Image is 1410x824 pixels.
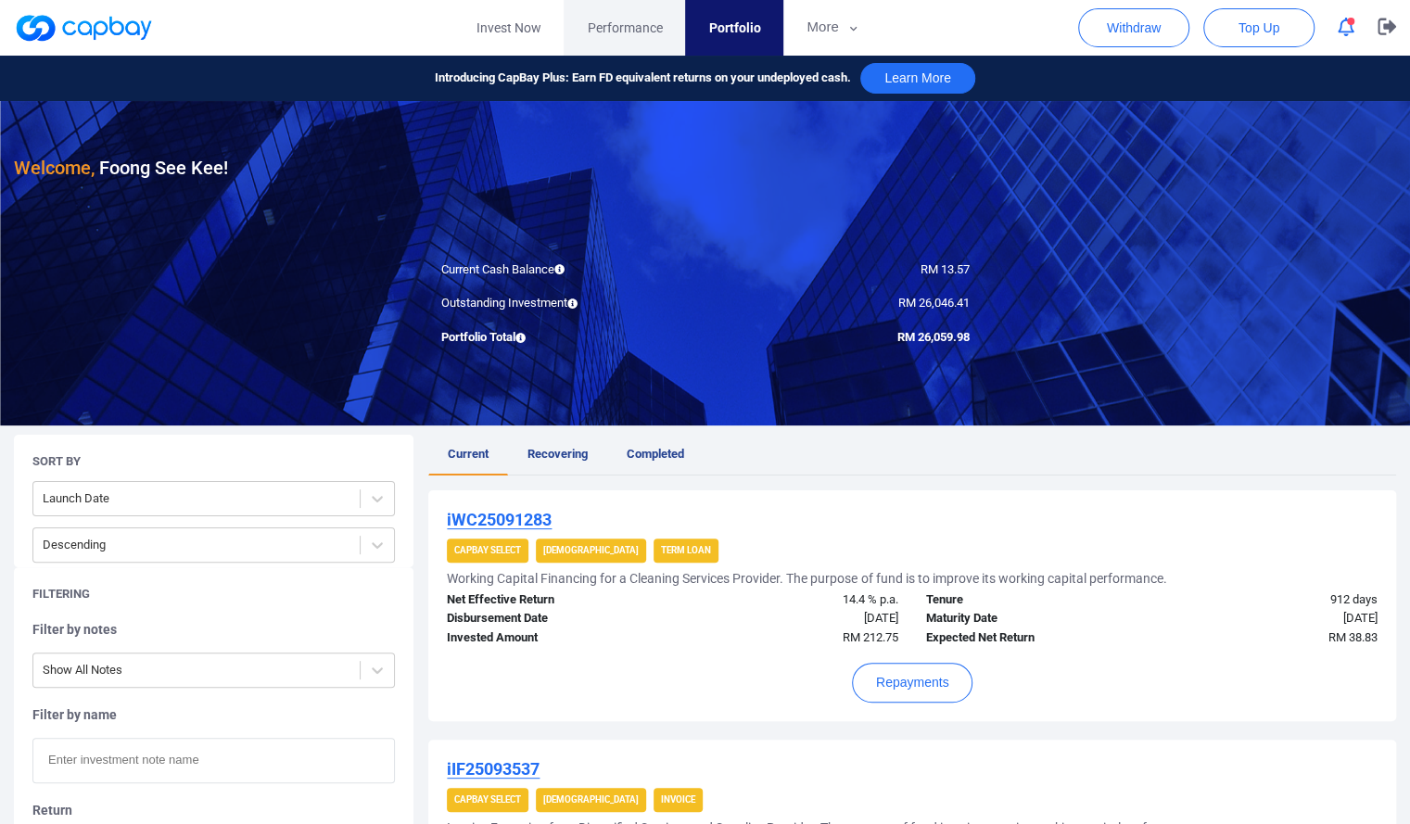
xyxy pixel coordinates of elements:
[527,447,588,461] span: Recovering
[627,447,684,461] span: Completed
[32,706,395,723] h5: Filter by name
[661,794,695,805] strong: Invoice
[1078,8,1189,47] button: Withdraw
[32,453,81,470] h5: Sort By
[673,609,912,628] div: [DATE]
[32,586,90,602] h5: Filtering
[433,628,672,648] div: Invested Amount
[427,328,705,348] div: Portfolio Total
[447,510,552,529] u: iWC25091283
[897,330,970,344] span: RM 26,059.98
[447,570,1166,587] h5: Working Capital Financing for a Cleaning Services Provider. The purpose of fund is to improve its...
[852,663,973,703] button: Repayments
[14,153,228,183] h3: Foong See Kee !
[921,262,970,276] span: RM 13.57
[1328,630,1378,644] span: RM 38.83
[661,545,711,555] strong: Term Loan
[860,63,975,94] button: Learn More
[433,590,672,610] div: Net Effective Return
[454,545,521,555] strong: CapBay Select
[448,447,489,461] span: Current
[1152,609,1391,628] div: [DATE]
[543,545,639,555] strong: [DEMOGRAPHIC_DATA]
[912,590,1151,610] div: Tenure
[427,260,705,280] div: Current Cash Balance
[673,590,912,610] div: 14.4 % p.a.
[32,802,395,818] h5: Return
[1239,19,1279,37] span: Top Up
[1203,8,1315,47] button: Top Up
[32,621,395,638] h5: Filter by notes
[1152,590,1391,610] div: 912 days
[447,759,540,779] u: iIF25093537
[843,630,898,644] span: RM 212.75
[543,794,639,805] strong: [DEMOGRAPHIC_DATA]
[14,157,95,179] span: Welcome,
[708,18,760,38] span: Portfolio
[454,794,521,805] strong: CapBay Select
[898,296,970,310] span: RM 26,046.41
[427,294,705,313] div: Outstanding Investment
[912,628,1151,648] div: Expected Net Return
[433,609,672,628] div: Disbursement Date
[435,69,851,88] span: Introducing CapBay Plus: Earn FD equivalent returns on your undeployed cash.
[912,609,1151,628] div: Maturity Date
[587,18,662,38] span: Performance
[32,738,395,783] input: Enter investment note name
